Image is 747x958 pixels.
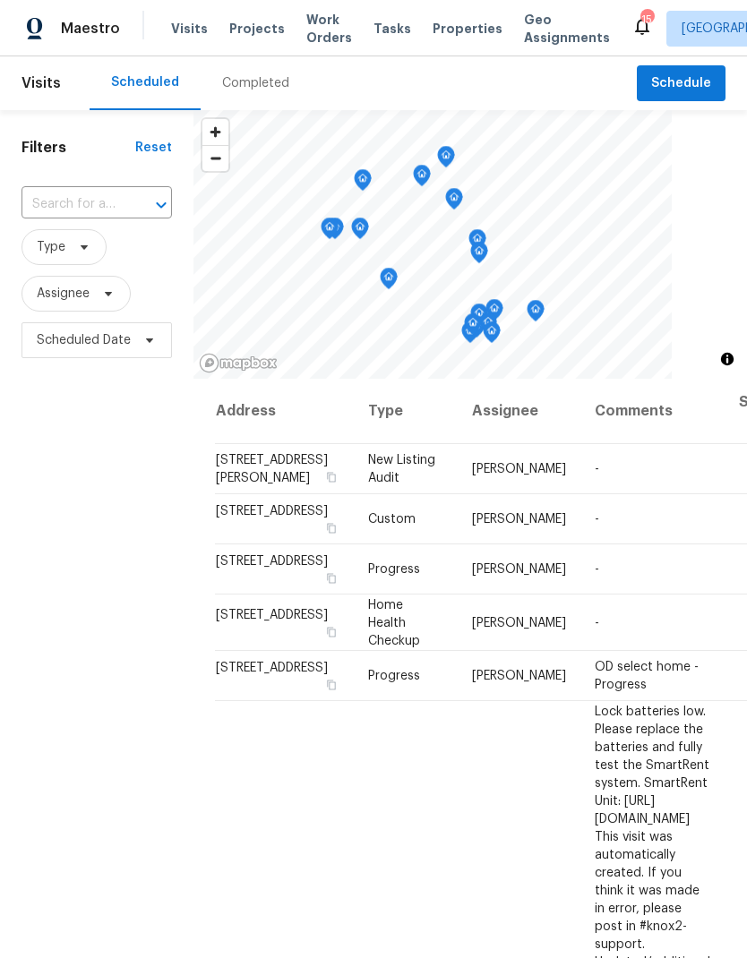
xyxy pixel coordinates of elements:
[580,379,725,444] th: Comments
[368,513,416,526] span: Custom
[595,463,599,475] span: -
[37,238,65,256] span: Type
[368,598,420,646] span: Home Health Checkup
[368,454,435,484] span: New Listing Audit
[216,608,328,620] span: [STREET_ADDRESS]
[216,555,328,568] span: [STREET_ADDRESS]
[171,20,208,38] span: Visits
[445,188,463,216] div: Map marker
[433,20,502,38] span: Properties
[229,20,285,38] span: Projects
[527,300,545,328] div: Map marker
[458,379,580,444] th: Assignee
[37,331,131,349] span: Scheduled Date
[595,513,599,526] span: -
[472,513,566,526] span: [PERSON_NAME]
[323,469,339,485] button: Copy Address
[464,313,482,341] div: Map marker
[37,285,90,303] span: Assignee
[651,73,711,95] span: Schedule
[472,463,566,475] span: [PERSON_NAME]
[202,119,228,145] button: Zoom in
[323,623,339,639] button: Copy Address
[323,570,339,586] button: Copy Address
[354,169,372,197] div: Map marker
[472,670,566,682] span: [PERSON_NAME]
[351,218,369,245] div: Map marker
[368,670,420,682] span: Progress
[354,379,458,444] th: Type
[323,520,339,536] button: Copy Address
[323,677,339,693] button: Copy Address
[193,110,672,379] canvas: Map
[468,229,486,257] div: Map marker
[21,64,61,103] span: Visits
[640,11,653,29] div: 15
[524,11,610,47] span: Geo Assignments
[21,191,122,218] input: Search for an address...
[595,563,599,576] span: -
[437,146,455,174] div: Map marker
[202,145,228,171] button: Zoom out
[479,312,497,340] div: Map marker
[215,379,354,444] th: Address
[470,242,488,269] div: Map marker
[470,304,488,331] div: Map marker
[111,73,179,91] div: Scheduled
[216,454,328,484] span: [STREET_ADDRESS][PERSON_NAME]
[373,22,411,35] span: Tasks
[637,65,726,102] button: Schedule
[461,321,479,349] div: Map marker
[413,165,431,192] div: Map marker
[717,348,738,370] button: Toggle attribution
[368,563,420,576] span: Progress
[199,353,278,373] a: Mapbox homepage
[321,218,339,245] div: Map marker
[216,662,328,674] span: [STREET_ADDRESS]
[135,139,172,157] div: Reset
[722,349,733,369] span: Toggle attribution
[472,563,566,576] span: [PERSON_NAME]
[21,139,135,157] h1: Filters
[472,616,566,629] span: [PERSON_NAME]
[149,192,174,218] button: Open
[306,11,352,47] span: Work Orders
[485,299,503,327] div: Map marker
[595,616,599,629] span: -
[483,321,501,349] div: Map marker
[595,661,699,691] span: OD select home - Progress
[61,20,120,38] span: Maestro
[222,74,289,92] div: Completed
[216,505,328,517] span: [STREET_ADDRESS]
[380,268,398,295] div: Map marker
[202,146,228,171] span: Zoom out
